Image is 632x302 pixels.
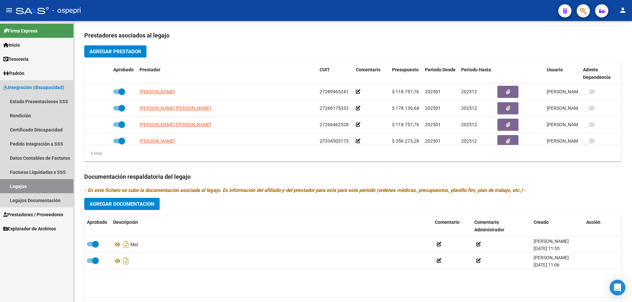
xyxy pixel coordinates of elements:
span: 27289965241 [320,89,349,94]
datatable-header-cell: Aprobado [84,215,111,237]
datatable-header-cell: Admite Dependencia [580,63,617,84]
button: Agregar Documentacion [84,198,160,210]
mat-icon: menu [5,6,13,14]
h3: Documentación respaldatoria del legajo [84,172,621,181]
span: 202512 [461,138,477,144]
span: [PERSON_NAME] [534,239,569,244]
datatable-header-cell: Comentario [353,63,389,84]
span: [PERSON_NAME] [DATE] [547,105,598,111]
datatable-header-cell: Periodo Hasta [459,63,495,84]
span: [PERSON_NAME] [140,89,175,94]
span: - ospepri [52,3,81,18]
span: 202512 [461,89,477,94]
span: Explorador de Archivos [3,225,56,232]
div: 5 total [84,150,102,157]
span: Firma Express [3,27,38,35]
datatable-header-cell: CUIT [317,63,353,84]
span: Comentario [435,220,460,225]
span: [PERSON_NAME] [140,138,175,144]
span: 202501 [425,105,441,111]
mat-icon: person [619,6,627,14]
span: [PERSON_NAME] [PERSON_NAME] [140,122,211,127]
div: Open Intercom Messenger [610,280,625,295]
datatable-header-cell: Aprobado [111,63,137,84]
span: 202512 [461,122,477,127]
button: Agregar Prestador [84,45,146,58]
span: Aprobado [87,220,107,225]
span: Presupuesto [392,67,419,72]
datatable-header-cell: Presupuesto [389,63,422,84]
span: Agregar Prestador [90,49,141,55]
span: 27266175332 [320,105,349,111]
span: [DATE] 11:06 [534,262,560,267]
span: Integración (discapacidad) [3,84,64,91]
span: 202501 [425,122,441,127]
span: [PERSON_NAME] [DATE] [547,89,598,94]
datatable-header-cell: Usuario [544,63,580,84]
span: 202501 [425,89,441,94]
span: Inicio [3,41,20,49]
span: Usuario [547,67,563,72]
span: $ 118.757,76 [392,89,419,94]
span: [PERSON_NAME] [DATE] [547,138,598,144]
span: CUIT [320,67,330,72]
span: $ 118.757,76 [392,122,419,127]
span: Creado [534,220,549,225]
span: $ 356.273,28 [392,138,419,144]
span: Acción [586,220,600,225]
span: Padrón [3,70,24,77]
span: Prestador [140,67,160,72]
span: Descripción [113,220,138,225]
span: [PERSON_NAME] [PERSON_NAME] [140,105,211,111]
span: [PERSON_NAME] [DATE] [547,122,598,127]
span: 202501 [425,138,441,144]
span: 202512 [461,105,477,111]
span: Periodo Desde [425,67,456,72]
span: Aprobado [113,67,134,72]
span: Admite Dependencia [583,67,611,80]
span: [PERSON_NAME] [534,255,569,260]
datatable-header-cell: Prestador [137,63,317,84]
span: Comentario [356,67,381,72]
datatable-header-cell: Comentario [432,215,472,237]
span: 27334503173 [320,138,349,144]
span: Comentario Administrador [474,220,504,232]
datatable-header-cell: Creado [531,215,584,237]
datatable-header-cell: Descripción [111,215,432,237]
datatable-header-cell: Periodo Desde [422,63,459,84]
span: Tesorería [3,56,29,63]
span: $ 178.136,64 [392,105,419,111]
span: Periodo Hasta [461,67,491,72]
span: Agregar Documentacion [90,201,154,207]
i: - En este fichero se sube la documentación asociada al legajo. Es información del afiliado y del ... [84,187,526,193]
datatable-header-cell: Acción [584,215,617,237]
h3: Prestadores asociados al legajo [84,31,621,40]
datatable-header-cell: Comentario Administrador [472,215,531,237]
span: [DATE] 11:55 [534,246,560,251]
div: Mai [113,239,430,250]
span: 27266462528 [320,122,349,127]
i: Descargar documento [122,239,130,250]
i: Descargar documento [122,256,130,266]
span: Prestadores / Proveedores [3,211,63,218]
